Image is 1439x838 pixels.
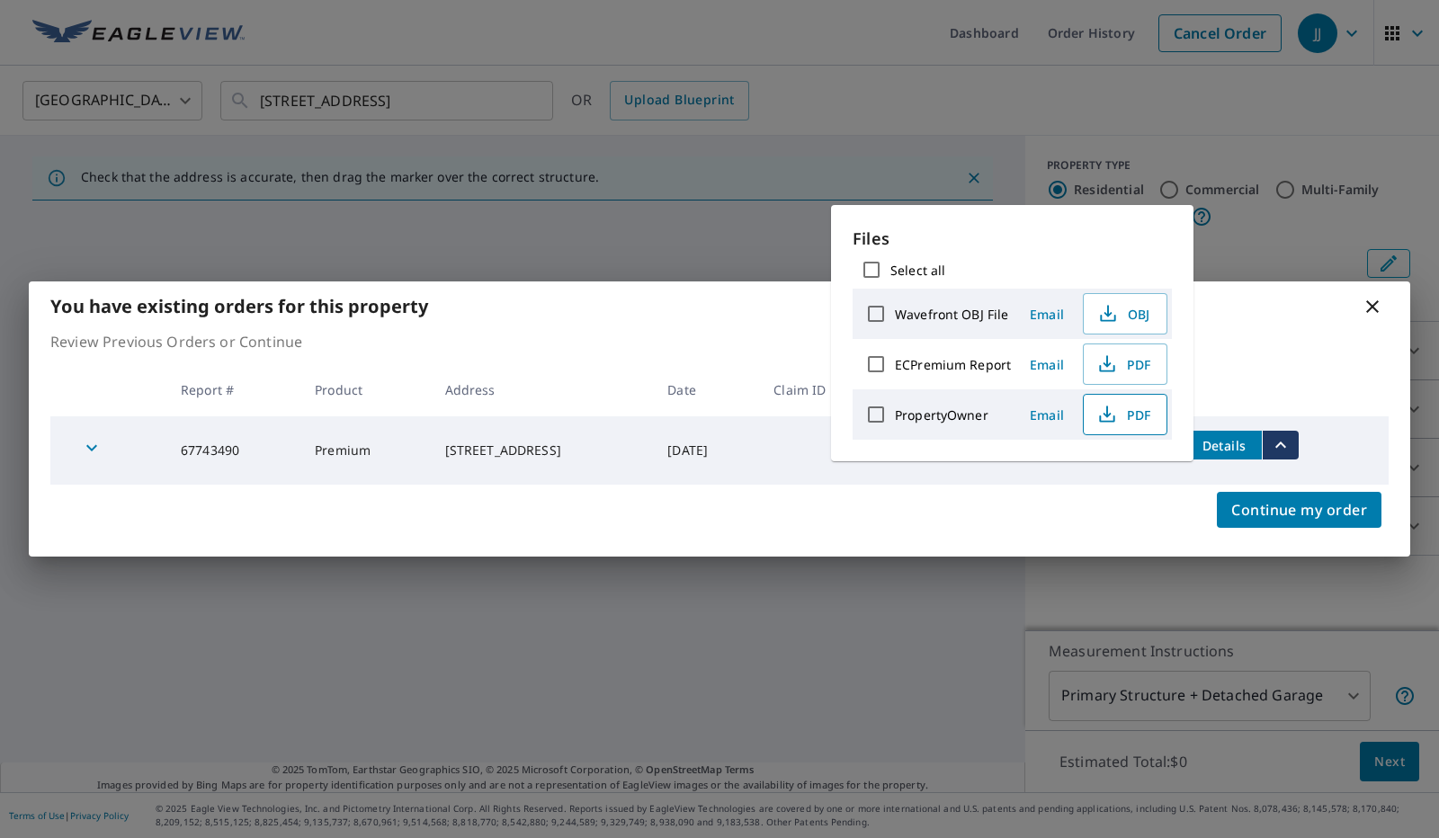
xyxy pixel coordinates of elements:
[445,441,639,459] div: [STREET_ADDRESS]
[1197,437,1251,454] span: Details
[166,363,300,416] th: Report #
[759,363,883,416] th: Claim ID
[1231,497,1367,522] span: Continue my order
[1025,306,1068,323] span: Email
[895,356,1011,373] label: ECPremium Report
[1083,293,1167,334] button: OBJ
[300,416,430,485] td: Premium
[1217,492,1381,528] button: Continue my order
[50,294,428,318] b: You have existing orders for this property
[1083,343,1167,385] button: PDF
[300,363,430,416] th: Product
[653,416,759,485] td: [DATE]
[431,363,654,416] th: Address
[1025,356,1068,373] span: Email
[653,363,759,416] th: Date
[1083,394,1167,435] button: PDF
[1095,303,1152,325] span: OBJ
[853,227,1172,251] p: Files
[895,406,988,423] label: PropertyOwner
[1018,300,1076,328] button: Email
[895,306,1008,323] label: Wavefront OBJ File
[1095,353,1152,375] span: PDF
[1262,431,1299,459] button: filesDropdownBtn-67743490
[1186,431,1262,459] button: detailsBtn-67743490
[1018,351,1076,379] button: Email
[1018,401,1076,429] button: Email
[50,331,1389,352] p: Review Previous Orders or Continue
[1095,404,1152,425] span: PDF
[890,262,945,279] label: Select all
[1025,406,1068,423] span: Email
[166,416,300,485] td: 67743490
